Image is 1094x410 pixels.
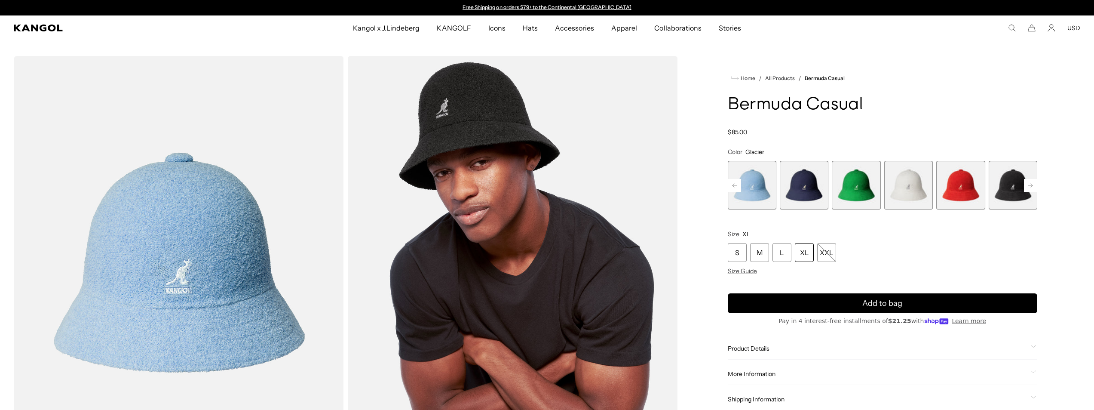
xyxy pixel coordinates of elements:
span: Hats [523,15,538,40]
li: / [795,73,801,83]
h1: Bermuda Casual [728,96,1037,114]
span: XL [742,230,750,238]
span: Product Details [728,345,1027,352]
div: 7 of 12 [780,161,828,210]
div: M [750,243,769,262]
a: Kangol x J.Lindeberg [344,15,429,40]
button: Add to bag [728,293,1037,313]
a: Home [731,74,755,82]
span: Color [728,148,742,156]
nav: breadcrumbs [728,73,1037,83]
a: Hats [514,15,546,40]
div: 10 of 12 [936,161,985,210]
a: All Products [765,75,795,81]
div: L [772,243,791,262]
a: Icons [480,15,514,40]
a: Apparel [603,15,646,40]
div: Announcement [459,4,636,11]
label: Turf Green [832,161,880,210]
label: Glacier [728,161,776,210]
label: Black [989,161,1037,210]
label: Scarlet [936,161,985,210]
a: Collaborations [646,15,710,40]
a: Accessories [546,15,603,40]
span: KANGOLF [437,15,471,40]
span: Add to bag [862,298,902,309]
slideshow-component: Announcement bar [459,4,636,11]
span: Stories [719,15,741,40]
summary: Search here [1008,24,1016,32]
button: Cart [1028,24,1036,32]
div: XXL [817,243,836,262]
a: KANGOLF [428,15,479,40]
span: Size Guide [728,267,757,275]
a: Free Shipping on orders $79+ to the Continental [GEOGRAPHIC_DATA] [463,4,631,10]
span: Icons [488,15,506,40]
span: Glacier [745,148,764,156]
div: 11 of 12 [989,161,1037,210]
span: Apparel [611,15,637,40]
a: Account [1048,24,1055,32]
label: Navy [780,161,828,210]
span: Size [728,230,739,238]
a: Stories [710,15,750,40]
span: $85.00 [728,128,747,136]
span: More Information [728,370,1027,378]
span: Kangol x J.Lindeberg [353,15,420,40]
a: Bermuda Casual [805,75,845,81]
span: Shipping Information [728,395,1027,403]
a: Kangol [14,25,234,31]
div: S [728,243,747,262]
span: Home [739,75,755,81]
div: 8 of 12 [832,161,880,210]
div: 9 of 12 [884,161,933,210]
div: 1 of 2 [459,4,636,11]
div: XL [795,243,814,262]
span: Collaborations [654,15,701,40]
button: USD [1067,24,1080,32]
li: / [755,73,762,83]
div: 6 of 12 [728,161,776,210]
span: Accessories [555,15,594,40]
label: White [884,161,933,210]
